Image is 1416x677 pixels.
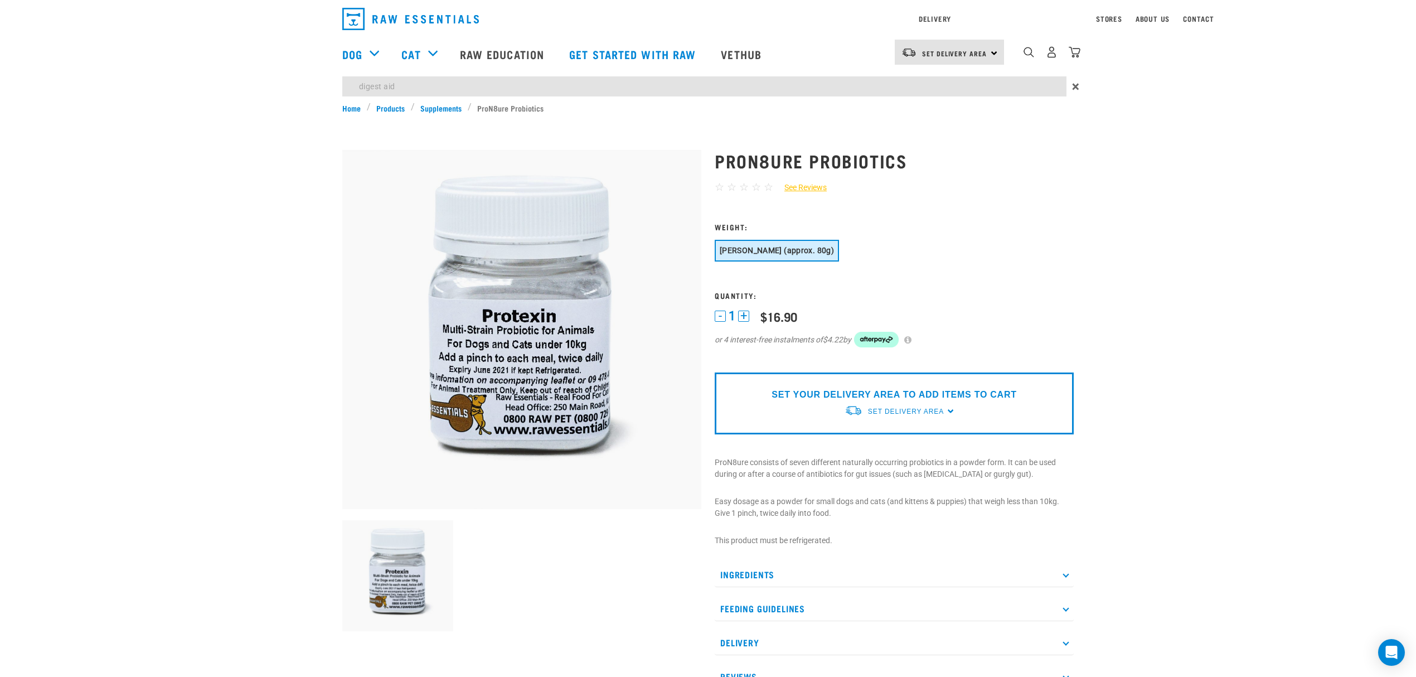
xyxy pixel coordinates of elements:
[738,311,749,322] button: +
[342,76,1066,96] input: Search...
[739,181,749,194] span: ☆
[715,223,1074,231] h3: Weight:
[342,102,1074,114] nav: breadcrumbs
[1046,46,1058,58] img: user.png
[715,291,1074,299] h3: Quantity:
[1183,17,1214,21] a: Contact
[764,181,773,194] span: ☆
[845,405,862,417] img: van-moving.png
[854,332,899,347] img: Afterpay
[715,562,1074,587] p: Ingredients
[415,102,468,114] a: Supplements
[715,630,1074,655] p: Delivery
[729,310,735,322] span: 1
[715,596,1074,621] p: Feeding Guidelines
[715,496,1074,519] p: Easy dosage as a powder for small dogs and cats (and kittens & puppies) that weigh less than 10kg...
[772,388,1016,402] p: SET YOUR DELIVERY AREA TO ADD ITEMS TO CART
[715,332,1074,347] div: or 4 interest-free instalments of by
[715,240,839,262] button: [PERSON_NAME] (approx. 80g)
[333,3,1083,35] nav: dropdown navigation
[922,51,987,55] span: Set Delivery Area
[342,102,367,114] a: Home
[371,102,411,114] a: Products
[720,246,834,255] span: [PERSON_NAME] (approx. 80g)
[1069,46,1080,58] img: home-icon@2x.png
[710,32,775,76] a: Vethub
[1378,639,1405,666] div: Open Intercom Messenger
[342,150,701,509] img: Plastic Bottle Of Protexin For Dogs And Cats
[901,47,916,57] img: van-moving.png
[715,181,724,194] span: ☆
[751,181,761,194] span: ☆
[715,457,1074,480] p: ProN8ure consists of seven different naturally occurring probiotics in a powder form. It can be u...
[401,46,420,62] a: Cat
[727,181,736,194] span: ☆
[760,310,797,323] div: $16.90
[773,182,827,194] a: See Reviews
[868,408,944,415] span: Set Delivery Area
[449,32,558,76] a: Raw Education
[342,46,362,62] a: Dog
[1136,17,1170,21] a: About Us
[1024,47,1034,57] img: home-icon-1@2x.png
[342,8,479,30] img: Raw Essentials Logo
[1096,17,1122,21] a: Stores
[1072,76,1079,96] span: ×
[123,32,1293,76] nav: dropdown navigation
[558,32,710,76] a: Get started with Raw
[715,151,1074,171] h1: ProN8ure Probiotics
[919,17,951,21] a: Delivery
[342,520,453,631] img: Plastic Bottle Of Protexin For Dogs And Cats
[715,311,726,322] button: -
[823,334,843,346] span: $4.22
[715,535,1074,547] p: This product must be refrigerated.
